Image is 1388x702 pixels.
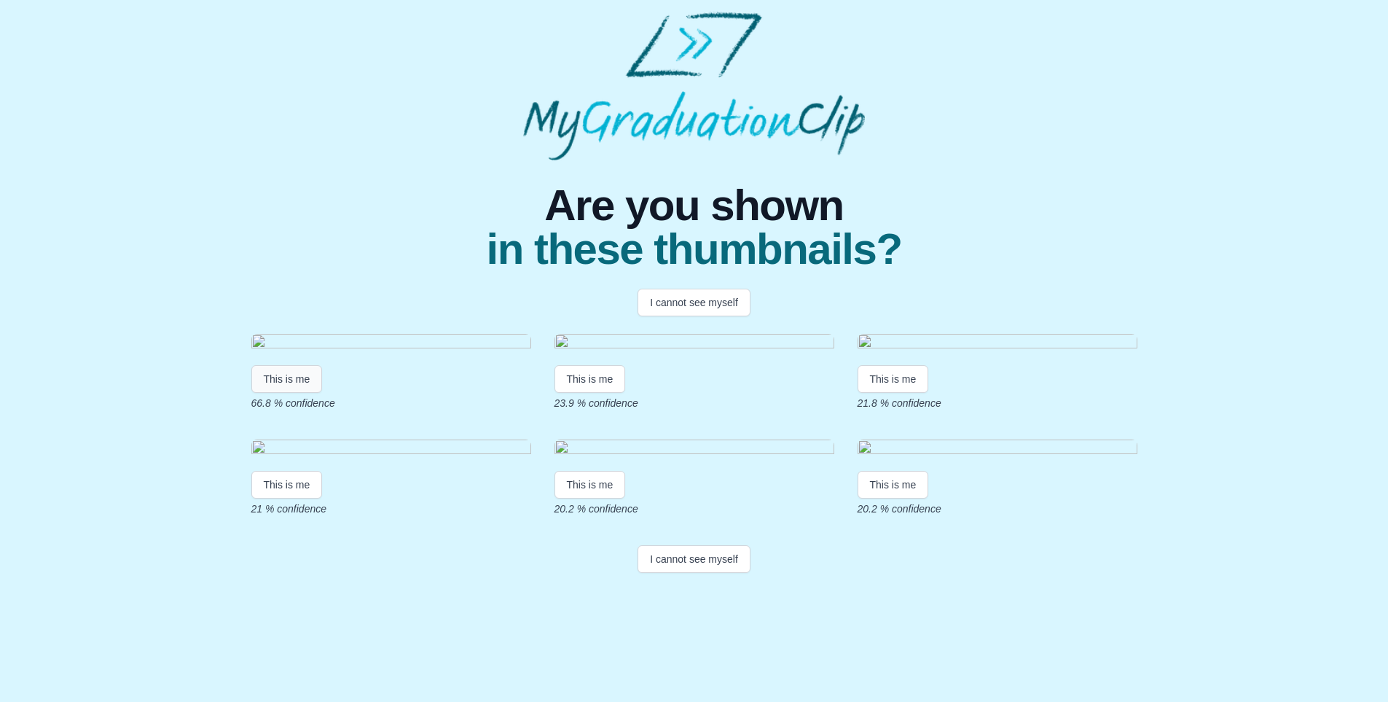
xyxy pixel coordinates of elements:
[251,440,531,459] img: f6af6c5f96ab773c8c83b6571b30f7daef04d343.gif
[251,334,531,354] img: 835c8efe32e4a760abaa7fdd83e55cf54e87e166.gif
[486,184,901,227] span: Are you shown
[554,334,834,354] img: 35117f1dc6eb87413e99f64b23405c613347fe6a.gif
[554,396,834,410] p: 23.9 % confidence
[554,502,834,516] p: 20.2 % confidence
[251,471,323,499] button: This is me
[486,227,901,271] span: in these thumbnails?
[554,471,626,499] button: This is me
[858,440,1137,459] img: d604effe144e7d451ed5fcd3572907026becb7a6.gif
[858,365,929,393] button: This is me
[251,502,531,516] p: 21 % confidence
[251,396,531,410] p: 66.8 % confidence
[858,502,1137,516] p: 20.2 % confidence
[251,365,323,393] button: This is me
[858,396,1137,410] p: 21.8 % confidence
[554,365,626,393] button: This is me
[554,440,834,459] img: c4fb01b19148458e9e6100357c47198959c667bc.gif
[858,471,929,499] button: This is me
[638,545,750,573] button: I cannot see myself
[523,12,864,160] img: MyGraduationClip
[858,334,1137,354] img: 4420a974504cbe6ef5109f06bd6e9ca00cd6bef6.gif
[638,289,750,316] button: I cannot see myself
